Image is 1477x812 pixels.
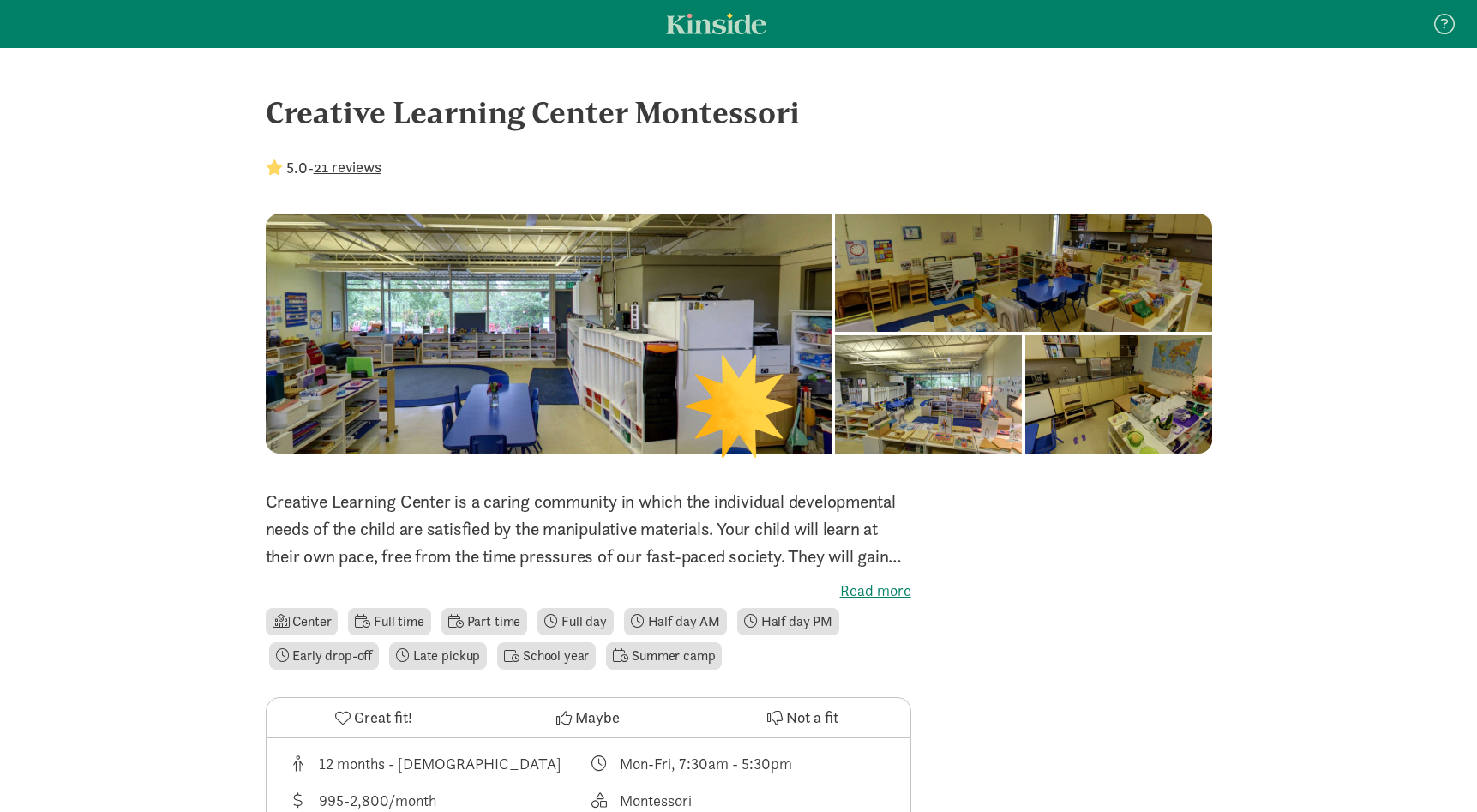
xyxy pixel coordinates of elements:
[269,642,380,670] li: Early drop-off
[287,752,589,775] div: Age range for children that this provider cares for
[575,706,620,729] span: Maybe
[348,608,430,635] li: Full time
[266,89,1212,135] div: Creative Learning Center Montessori
[267,698,481,737] button: Great fit!
[737,608,839,635] li: Half day PM
[314,155,381,178] button: 21 reviews
[666,13,766,34] a: Kinside
[266,580,911,601] label: Read more
[695,698,910,737] button: Not a fit
[497,642,596,670] li: School year
[354,706,412,729] span: Great fit!
[606,642,722,670] li: Summer camp
[786,706,838,729] span: Not a fit
[441,608,527,635] li: Part time
[266,488,911,570] p: Creative Learning Center is a caring community in which the individual developmental needs of the...
[319,789,436,812] div: 995-2,800/month
[624,608,727,635] li: Half day AM
[319,752,561,775] div: 12 months - [DEMOGRAPHIC_DATA]
[389,642,487,670] li: Late pickup
[537,608,614,635] li: Full day
[266,156,381,179] div: -
[481,698,695,737] button: Maybe
[286,158,308,177] strong: 5.0
[287,789,589,812] div: Average tuition for this program
[620,789,692,812] div: Montessori
[588,789,890,812] div: This provider's education philosophy
[588,752,890,775] div: Class schedule
[266,608,339,635] li: Center
[620,752,792,775] div: Mon-Fri, 7:30am - 5:30pm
